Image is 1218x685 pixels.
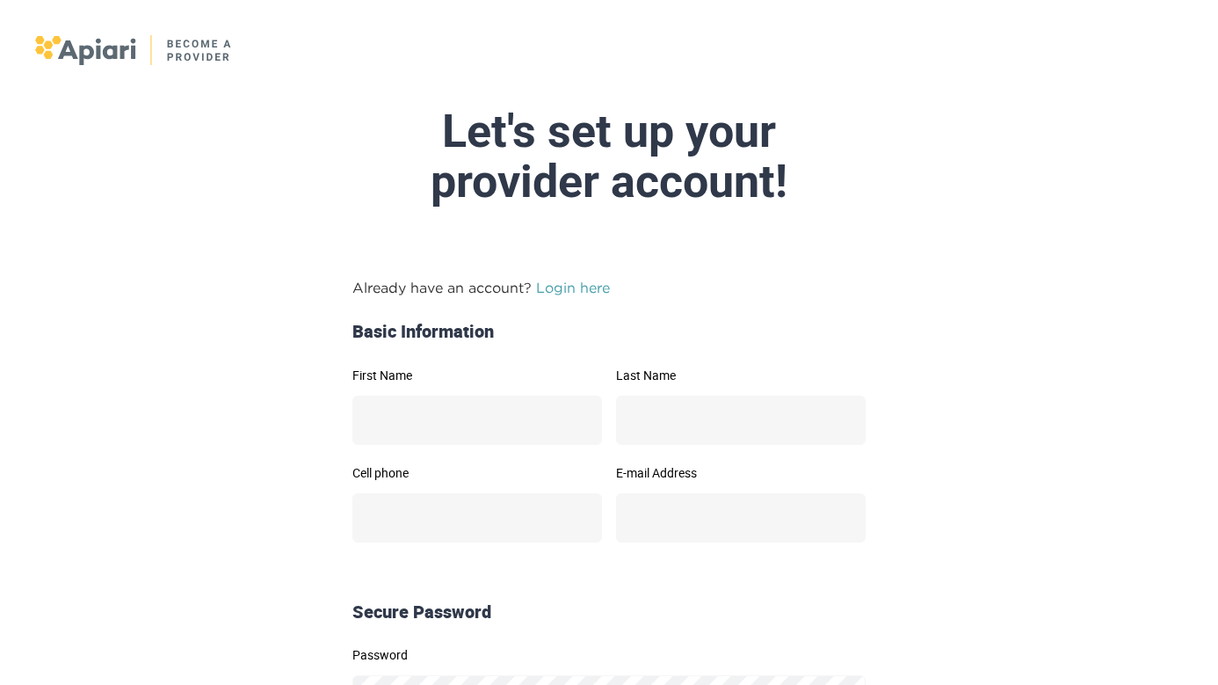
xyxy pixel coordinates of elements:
[616,369,866,382] label: Last Name
[616,467,866,479] label: E-mail Address
[352,277,866,298] p: Already have an account?
[35,35,233,65] img: logo
[352,467,602,479] label: Cell phone
[352,369,602,382] label: First Name
[352,649,866,661] label: Password
[345,319,873,345] div: Basic Information
[345,600,873,625] div: Secure Password
[536,280,610,295] a: Login here
[194,106,1024,207] div: Let's set up your provider account!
